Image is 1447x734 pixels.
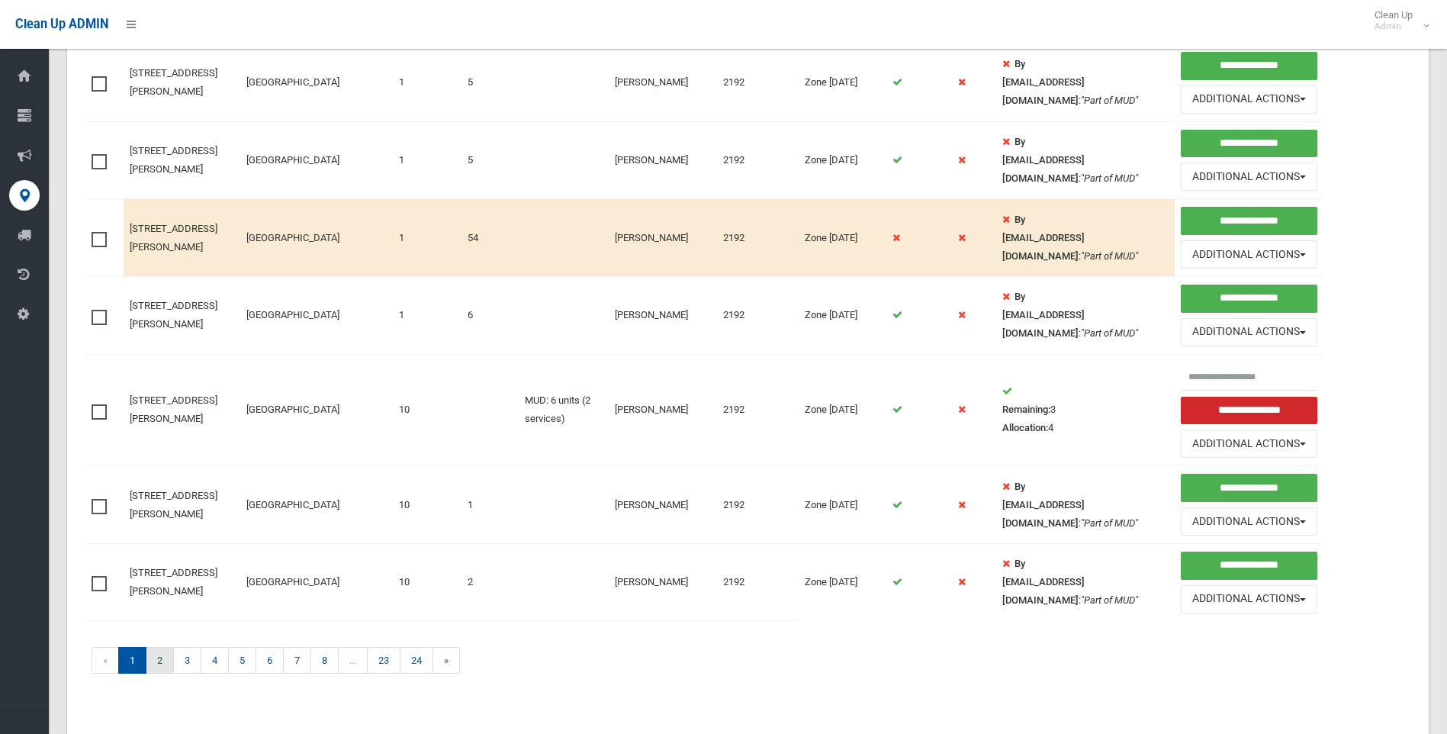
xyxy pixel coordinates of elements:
button: Additional Actions [1181,585,1317,613]
td: 1 [393,199,461,277]
small: Admin [1375,21,1413,32]
span: Clean Up ADMIN [15,17,108,31]
td: Zone [DATE] [799,354,886,466]
span: 1 [118,647,146,674]
td: [GEOGRAPHIC_DATA] [240,354,394,466]
button: Additional Actions [1181,507,1317,536]
a: [STREET_ADDRESS][PERSON_NAME] [130,223,217,253]
td: 2192 [717,543,799,620]
td: 2192 [717,276,799,354]
a: 7 [283,647,311,674]
a: [STREET_ADDRESS][PERSON_NAME] [130,145,217,175]
td: [PERSON_NAME] [609,199,717,277]
td: [GEOGRAPHIC_DATA] [240,466,394,544]
button: Additional Actions [1181,163,1317,191]
td: [PERSON_NAME] [609,354,717,466]
td: 10 [393,543,461,620]
a: 3 [173,647,201,674]
a: [STREET_ADDRESS][PERSON_NAME] [130,394,217,424]
td: : [996,276,1175,354]
td: 6 [461,276,519,354]
button: Additional Actions [1181,318,1317,346]
td: : [996,121,1175,199]
td: [GEOGRAPHIC_DATA] [240,199,394,277]
td: 1 [393,43,461,121]
td: Zone [DATE] [799,43,886,121]
button: Additional Actions [1181,240,1317,269]
td: [PERSON_NAME] [609,43,717,121]
a: » [432,647,460,674]
em: "Part of MUD" [1081,594,1138,606]
strong: By [EMAIL_ADDRESS][DOMAIN_NAME] [1002,558,1085,606]
a: 4 [201,647,229,674]
td: 2192 [717,199,799,277]
strong: Remaining: [1002,404,1050,415]
td: [GEOGRAPHIC_DATA] [240,121,394,199]
a: 24 [400,647,433,674]
td: : [996,43,1175,121]
td: Zone [DATE] [799,543,886,620]
td: [PERSON_NAME] [609,276,717,354]
a: 23 [367,647,400,674]
strong: By [EMAIL_ADDRESS][DOMAIN_NAME] [1002,214,1085,262]
strong: Allocation: [1002,422,1048,433]
em: "Part of MUD" [1081,517,1138,529]
em: "Part of MUD" [1081,250,1138,262]
a: [STREET_ADDRESS][PERSON_NAME] [130,490,217,520]
td: Zone [DATE] [799,466,886,544]
a: 2 [146,647,174,674]
a: 6 [256,647,284,674]
td: : [996,543,1175,620]
td: Zone [DATE] [799,121,886,199]
button: Additional Actions [1181,85,1317,114]
td: 2192 [717,121,799,199]
span: « [92,647,119,674]
td: 2192 [717,466,799,544]
td: 1 [461,466,519,544]
td: : [996,199,1175,277]
td: [PERSON_NAME] [609,121,717,199]
td: Zone [DATE] [799,276,886,354]
td: 10 [393,466,461,544]
td: [GEOGRAPHIC_DATA] [240,543,394,620]
td: 54 [461,199,519,277]
a: [STREET_ADDRESS][PERSON_NAME] [130,67,217,97]
td: 5 [461,121,519,199]
td: Zone [DATE] [799,199,886,277]
strong: By [EMAIL_ADDRESS][DOMAIN_NAME] [1002,291,1085,339]
strong: By [EMAIL_ADDRESS][DOMAIN_NAME] [1002,136,1085,184]
em: "Part of MUD" [1081,95,1138,106]
td: 10 [393,354,461,466]
td: MUD: 6 units (2 services) [519,354,609,466]
em: "Part of MUD" [1081,327,1138,339]
strong: By [EMAIL_ADDRESS][DOMAIN_NAME] [1002,58,1085,106]
a: 5 [228,647,256,674]
em: "Part of MUD" [1081,172,1138,184]
a: 8 [310,647,339,674]
td: 1 [393,276,461,354]
td: 2 [461,543,519,620]
td: 1 [393,121,461,199]
strong: By [EMAIL_ADDRESS][DOMAIN_NAME] [1002,481,1085,529]
span: ... [338,647,368,674]
a: [STREET_ADDRESS][PERSON_NAME] [130,567,217,597]
span: Clean Up [1367,9,1428,32]
td: : [996,466,1175,544]
td: [PERSON_NAME] [609,543,717,620]
button: Additional Actions [1181,430,1317,458]
td: 5 [461,43,519,121]
td: [PERSON_NAME] [609,466,717,544]
td: [GEOGRAPHIC_DATA] [240,43,394,121]
td: [GEOGRAPHIC_DATA] [240,276,394,354]
a: [STREET_ADDRESS][PERSON_NAME] [130,300,217,330]
td: 3 4 [996,354,1175,466]
td: 2192 [717,43,799,121]
td: 2192 [717,354,799,466]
